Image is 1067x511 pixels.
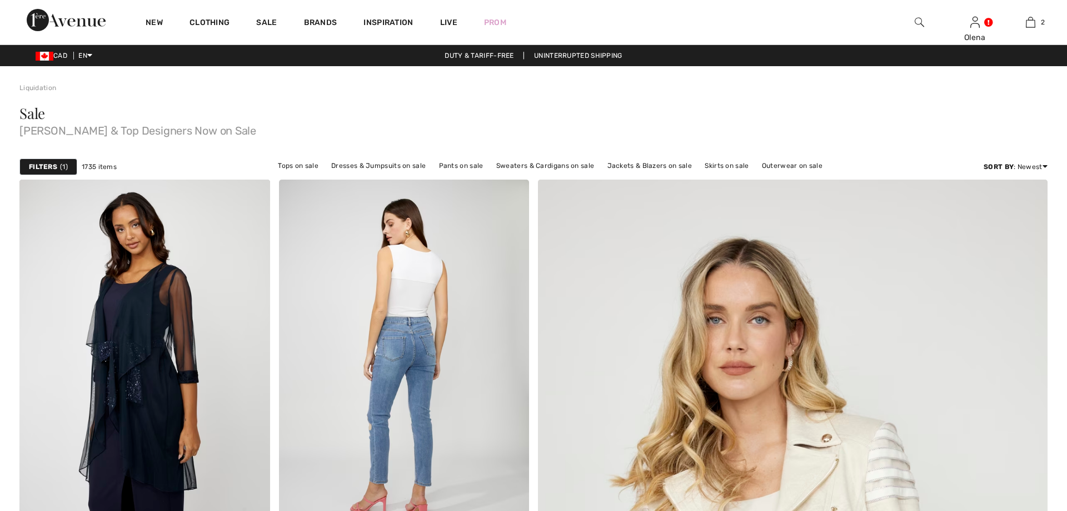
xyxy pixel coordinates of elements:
[27,9,106,31] img: 1ère Avenue
[256,18,277,29] a: Sale
[146,18,163,29] a: New
[36,52,72,59] span: CAD
[78,52,92,59] span: EN
[1041,17,1045,27] span: 2
[970,16,980,29] img: My Info
[304,18,337,29] a: Brands
[602,158,698,173] a: Jackets & Blazers on sale
[491,158,600,173] a: Sweaters & Cardigans on sale
[756,158,828,173] a: Outerwear on sale
[326,158,431,173] a: Dresses & Jumpsuits on sale
[699,158,754,173] a: Skirts on sale
[984,162,1048,172] div: : Newest
[29,162,57,172] strong: Filters
[60,162,68,172] span: 1
[1026,16,1035,29] img: My Bag
[484,17,506,28] a: Prom
[440,17,457,28] a: Live
[190,18,230,29] a: Clothing
[272,158,324,173] a: Tops on sale
[984,163,1014,171] strong: Sort By
[433,158,489,173] a: Pants on sale
[970,17,980,27] a: Sign In
[915,16,924,29] img: search the website
[1003,16,1058,29] a: 2
[82,162,117,172] span: 1735 items
[363,18,413,29] span: Inspiration
[19,84,56,92] a: Liquidation
[19,121,1048,136] span: [PERSON_NAME] & Top Designers Now on Sale
[948,32,1002,43] div: Olena
[19,103,45,123] span: Sale
[36,52,53,61] img: Canadian Dollar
